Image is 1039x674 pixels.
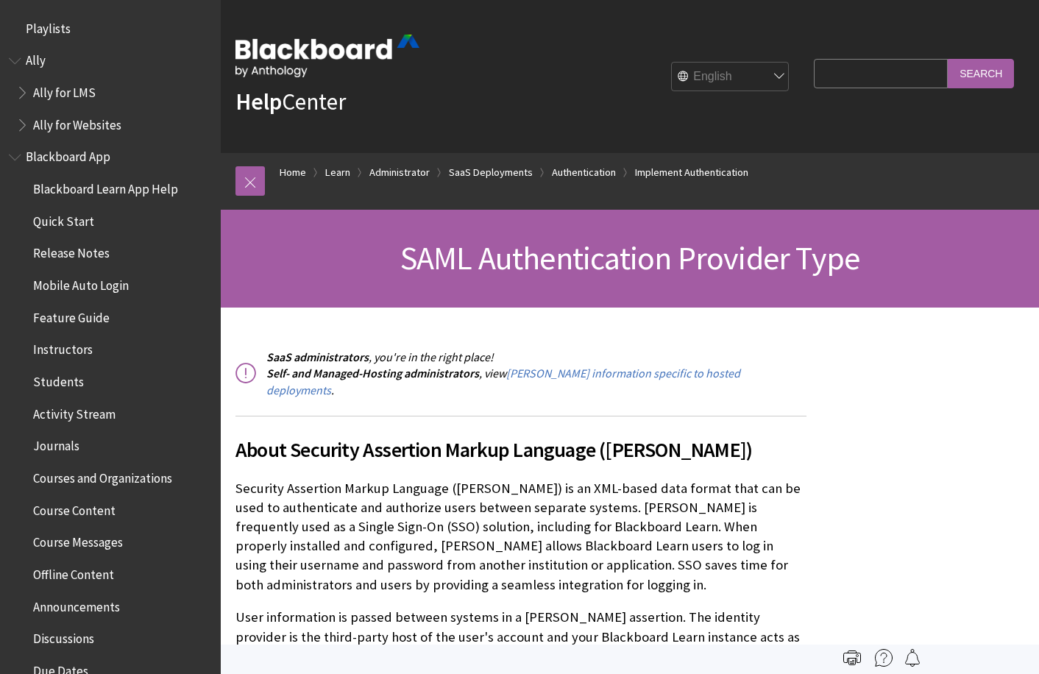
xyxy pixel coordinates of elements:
[875,649,893,667] img: More help
[325,163,350,182] a: Learn
[235,87,346,116] a: HelpCenter
[280,163,306,182] a: Home
[33,531,123,550] span: Course Messages
[635,163,748,182] a: Implement Authentication
[235,479,806,595] p: Security Assertion Markup Language ([PERSON_NAME]) is an XML-based data format that can be used t...
[266,350,369,364] span: SaaS administrators
[235,35,419,77] img: Blackboard by Anthology
[33,177,178,196] span: Blackboard Learn App Help
[33,402,116,422] span: Activity Stream
[26,49,46,68] span: Ally
[266,366,740,397] a: [PERSON_NAME] information specific to hosted deployments
[33,369,84,389] span: Students
[9,49,212,138] nav: Book outline for Anthology Ally Help
[33,113,121,132] span: Ally for Websites
[266,366,479,380] span: Self- and Managed-Hosting administrators
[33,562,114,582] span: Offline Content
[33,80,96,100] span: Ally for LMS
[33,305,110,325] span: Feature Guide
[33,338,93,358] span: Instructors
[33,209,94,229] span: Quick Start
[400,238,860,278] span: SAML Authentication Provider Type
[26,145,110,165] span: Blackboard App
[235,434,806,465] span: About Security Assertion Markup Language ([PERSON_NAME])
[672,63,790,92] select: Site Language Selector
[33,273,129,293] span: Mobile Auto Login
[843,649,861,667] img: Print
[449,163,533,182] a: SaaS Deployments
[33,498,116,518] span: Course Content
[235,349,806,398] p: , you're in the right place! , view .
[33,434,79,454] span: Journals
[9,16,212,41] nav: Book outline for Playlists
[33,595,120,614] span: Announcements
[948,59,1014,88] input: Search
[33,466,172,486] span: Courses and Organizations
[369,163,430,182] a: Administrator
[235,87,282,116] strong: Help
[904,649,921,667] img: Follow this page
[552,163,616,182] a: Authentication
[33,626,94,646] span: Discussions
[26,16,71,36] span: Playlists
[33,241,110,261] span: Release Notes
